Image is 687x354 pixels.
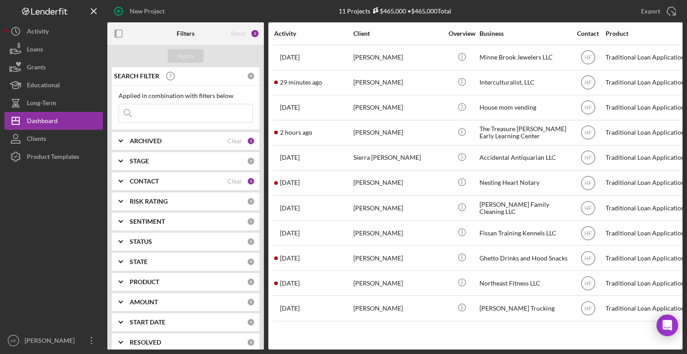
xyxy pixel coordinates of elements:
a: Educational [4,76,103,94]
button: HF[PERSON_NAME] [4,332,103,350]
div: 1 [247,137,255,145]
div: 0 [247,197,255,205]
text: HF [585,205,592,211]
time: 2025-07-17 19:59 [280,305,300,312]
button: Activity [4,22,103,40]
div: Accidental Antiquarian LLC [479,146,569,170]
div: Sierra [PERSON_NAME] [353,146,443,170]
div: Dashboard [27,112,58,132]
div: Product Templates [27,148,79,168]
b: SEARCH FILTER [114,73,159,80]
div: Interculturalist, LLC [479,71,569,94]
text: HF [585,155,592,161]
b: AMOUNT [130,299,158,306]
text: HF [585,280,592,286]
div: 0 [247,258,255,266]
div: [PERSON_NAME] [353,271,443,295]
div: [PERSON_NAME] [353,96,443,119]
div: [PERSON_NAME] [22,332,81,352]
text: HF [585,306,592,312]
div: [PERSON_NAME] [353,121,443,145]
div: Long-Term [27,94,56,114]
text: HF [585,80,592,86]
b: SENTIMENT [130,218,165,225]
div: Clear [227,178,242,185]
div: Applied in combination with filters below [119,92,253,99]
time: 2025-09-16 01:59 [280,255,300,262]
button: Loans [4,40,103,58]
b: RESOLVED [130,339,161,346]
div: 0 [247,298,255,306]
text: HF [585,55,592,61]
button: New Project [107,2,174,20]
button: Clients [4,130,103,148]
div: Clear [227,137,242,145]
div: 0 [247,72,255,80]
div: Activity [274,30,352,37]
div: Northeast Fitness LLC [479,271,569,295]
b: CONTACT [130,178,159,185]
time: 2025-09-18 18:11 [280,54,300,61]
div: [PERSON_NAME] [353,196,443,220]
div: Contact [571,30,605,37]
b: ARCHIVED [130,137,161,145]
b: PRODUCT [130,278,159,286]
div: Reset [231,30,246,37]
div: 0 [247,318,255,326]
div: [PERSON_NAME] [353,296,443,320]
div: Loans [27,40,43,60]
div: Open Intercom Messenger [657,315,678,336]
div: Clients [27,130,46,150]
a: Dashboard [4,112,103,130]
button: Apply [168,49,204,63]
time: 2025-09-19 16:58 [280,154,300,161]
div: [PERSON_NAME] [353,246,443,270]
div: Activity [27,22,49,43]
div: 2 [250,29,259,38]
div: Educational [27,76,60,96]
b: RISK RATING [130,198,168,205]
div: Export [641,2,660,20]
div: The Treasure [PERSON_NAME] Early Learning Center [479,121,569,145]
button: Export [632,2,683,20]
div: Fissan Training Kennels LLC [479,221,569,245]
div: Nesting Heart Notary [479,171,569,195]
text: HF [585,105,592,111]
div: 11 Projects • $465,000 Total [339,7,451,15]
button: Product Templates [4,148,103,166]
button: Long-Term [4,94,103,112]
div: 0 [247,218,255,226]
div: Apply [178,49,194,63]
text: HF [585,230,592,236]
div: House mom vending [479,96,569,119]
time: 2025-09-18 18:23 [280,179,300,186]
div: Ghetto Drinks and Hood Snacks [479,246,569,270]
div: [PERSON_NAME] Family Cleaning LLC [479,196,569,220]
div: [PERSON_NAME] [353,221,443,245]
div: Client [353,30,443,37]
div: 0 [247,278,255,286]
div: $465,000 [370,7,406,15]
b: START DATE [130,319,165,326]
div: Grants [27,58,46,78]
time: 2025-09-11 22:37 [280,104,300,111]
b: STAGE [130,158,149,165]
button: Grants [4,58,103,76]
time: 2025-09-30 18:19 [280,129,312,136]
time: 2025-09-25 19:16 [280,280,300,287]
div: 0 [247,338,255,346]
b: STATE [130,258,148,265]
div: [PERSON_NAME] [353,71,443,94]
b: STATUS [130,238,152,245]
time: 2025-09-05 19:53 [280,230,300,237]
div: New Project [130,2,165,20]
text: HF [585,180,592,186]
div: 1 [247,177,255,185]
div: [PERSON_NAME] [353,46,443,69]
